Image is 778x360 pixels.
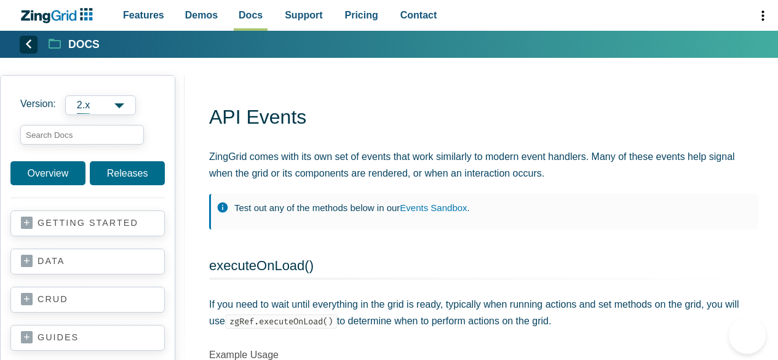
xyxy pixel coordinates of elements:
a: crud [21,294,154,306]
p: If you need to wait until everything in the grid is ready, typically when running actions and set... [209,296,758,329]
a: Releases [90,161,165,185]
a: Events Sandbox [400,202,467,213]
a: getting started [21,217,154,230]
a: data [21,255,154,268]
code: zgRef.executeOnLoad() [225,314,337,329]
span: Pricing [345,7,378,23]
iframe: Help Scout Beacon - Open [729,317,766,354]
p: ZingGrid comes with its own set of events that work similarly to modern event handlers. Many of t... [209,148,758,182]
span: Support [285,7,322,23]
label: Versions [20,95,155,115]
strong: Docs [68,39,100,50]
a: Overview [10,161,85,185]
span: Contact [400,7,437,23]
a: executeOnLoad() [209,258,314,273]
span: Docs [239,7,263,23]
span: Demos [185,7,218,23]
a: ZingChart Logo. Click to return to the homepage [20,8,99,23]
h1: API Events [209,105,758,132]
input: search input [20,125,144,145]
a: guides [21,332,154,344]
span: Features [123,7,164,23]
a: Docs [49,37,100,52]
span: Version: [20,95,56,115]
span: Test out any of the methods below in our . [234,202,470,213]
